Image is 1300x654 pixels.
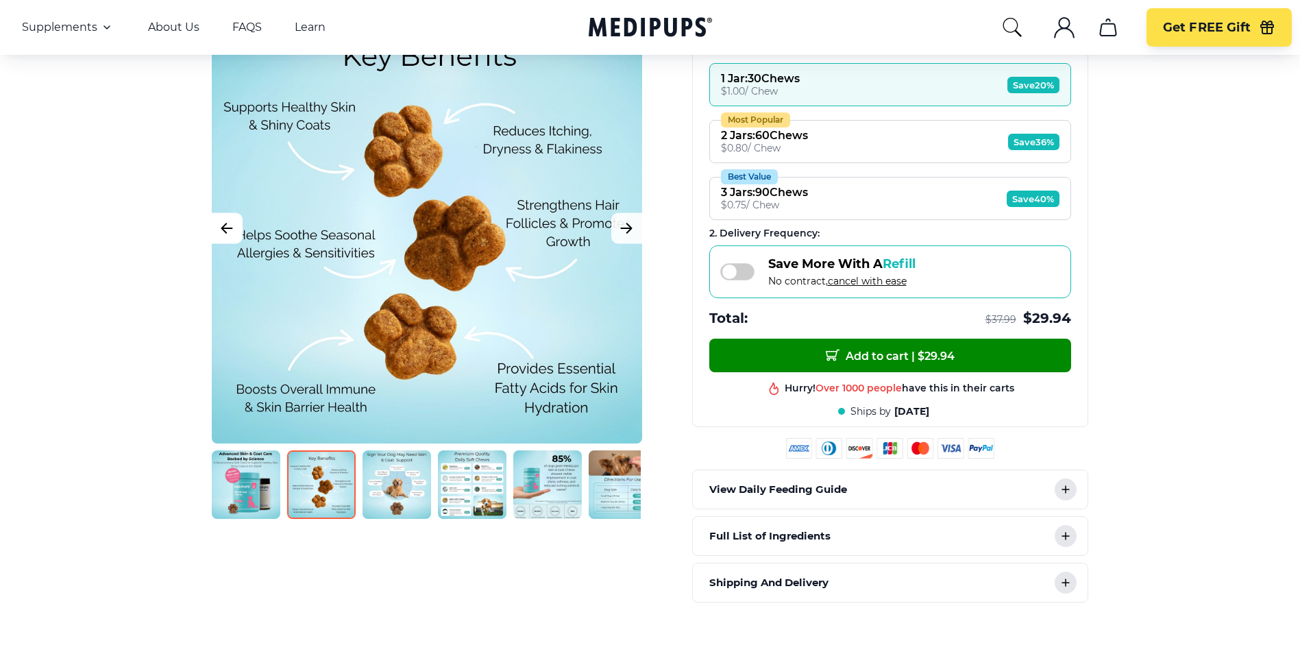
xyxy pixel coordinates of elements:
span: [DATE] [894,405,929,418]
div: 1 Jar : 30 Chews [721,72,800,85]
button: cart [1092,11,1125,44]
span: Get FREE Gift [1163,20,1251,36]
button: Get FREE Gift [1146,8,1292,47]
span: Save 20% [1007,77,1059,93]
span: Refill [883,256,916,271]
img: Skin & Coat Chews | Natural Dog Supplements [363,450,431,519]
a: FAQS [232,21,262,34]
span: $ 37.99 [985,313,1016,326]
div: $ 0.80 / Chew [721,142,808,154]
button: Most Popular2 Jars:60Chews$0.80/ ChewSave36% [709,120,1071,163]
span: Supplements [22,21,97,34]
span: 2 . Delivery Frequency: [709,227,820,239]
span: Save More With A [768,256,916,271]
span: Best product [837,382,903,394]
button: Supplements [22,19,115,36]
a: Medipups [589,14,712,43]
div: $ 0.75 / Chew [721,199,808,211]
span: No contract, [768,275,916,287]
a: Learn [295,21,326,34]
button: Previous Image [212,213,243,244]
img: Skin & Coat Chews | Natural Dog Supplements [589,450,657,519]
img: Skin & Coat Chews | Natural Dog Supplements [513,450,582,519]
img: Skin & Coat Chews | Natural Dog Supplements [438,450,506,519]
div: Best Value [721,169,778,184]
img: Skin & Coat Chews | Natural Dog Supplements [212,450,280,519]
div: 3 Jars : 90 Chews [721,186,808,199]
span: Save 36% [1008,134,1059,150]
div: 2 Jars : 60 Chews [721,129,808,142]
a: About Us [148,21,199,34]
p: Shipping And Delivery [709,574,829,591]
button: account [1048,11,1081,44]
div: $ 1.00 / Chew [721,85,800,97]
div: in this shop [837,382,961,395]
p: Full List of Ingredients [709,528,831,544]
img: payment methods [786,438,994,459]
span: Save 40% [1007,191,1059,207]
div: Most Popular [721,112,790,128]
button: Next Image [611,213,642,244]
p: View Daily Feeding Guide [709,481,847,498]
button: Best Value3 Jars:90Chews$0.75/ ChewSave40% [709,177,1071,220]
span: $ 29.94 [1023,309,1071,328]
button: search [1001,16,1023,38]
span: Ships by [850,405,891,418]
span: Add to cart | $ 29.94 [826,348,955,363]
span: Total: [709,309,748,328]
span: cancel with ease [828,275,907,287]
img: Skin & Coat Chews | Natural Dog Supplements [287,450,356,519]
button: Add to cart | $29.94 [709,339,1071,372]
button: 1 Jar:30Chews$1.00/ ChewSave20% [709,63,1071,106]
